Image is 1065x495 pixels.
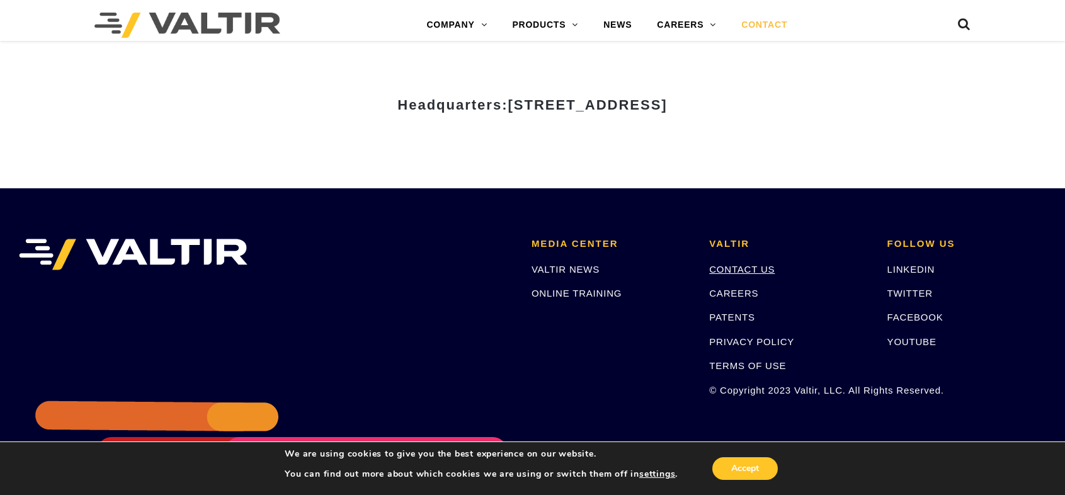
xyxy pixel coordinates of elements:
[532,264,600,275] a: VALTIR NEWS
[591,13,644,38] a: NEWS
[709,239,868,249] h2: VALTIR
[709,383,868,397] p: © Copyright 2023 Valtir, LLC. All Rights Reserved.
[508,97,667,113] span: [STREET_ADDRESS]
[887,336,937,347] a: YOUTUBE
[639,469,675,480] button: settings
[729,13,800,38] a: CONTACT
[712,457,778,480] button: Accept
[709,288,758,299] a: CAREERS
[709,312,755,322] a: PATENTS
[397,97,667,113] strong: Headquarters:
[709,336,794,347] a: PRIVACY POLICY
[94,13,280,38] img: Valtir
[532,239,690,249] h2: MEDIA CENTER
[709,264,775,275] a: CONTACT US
[285,448,678,460] p: We are using cookies to give you the best experience on our website.
[887,239,1046,249] h2: FOLLOW US
[887,312,943,322] a: FACEBOOK
[285,469,678,480] p: You can find out more about which cookies we are using or switch them off in .
[709,360,786,371] a: TERMS OF USE
[499,13,591,38] a: PRODUCTS
[644,13,729,38] a: CAREERS
[19,239,248,270] img: VALTIR
[532,288,622,299] a: ONLINE TRAINING
[887,288,933,299] a: TWITTER
[414,13,499,38] a: COMPANY
[887,264,935,275] a: LINKEDIN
